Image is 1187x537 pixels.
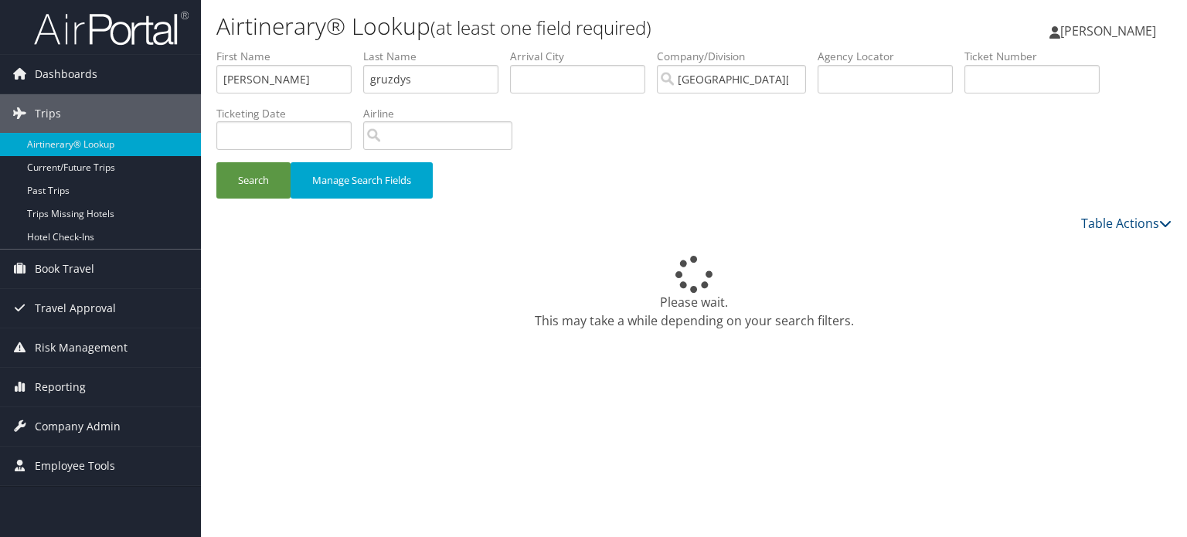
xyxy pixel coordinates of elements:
h1: Airtinerary® Lookup [216,10,853,42]
label: Ticketing Date [216,106,363,121]
span: Book Travel [35,250,94,288]
a: [PERSON_NAME] [1049,8,1172,54]
span: Dashboards [35,55,97,93]
label: Agency Locator [818,49,964,64]
label: Airline [363,106,524,121]
label: Company/Division [657,49,818,64]
label: Arrival City [510,49,657,64]
span: Risk Management [35,328,128,367]
label: Last Name [363,49,510,64]
span: Travel Approval [35,289,116,328]
span: Company Admin [35,407,121,446]
img: airportal-logo.png [34,10,189,46]
span: [PERSON_NAME] [1060,22,1156,39]
button: Manage Search Fields [291,162,433,199]
a: Table Actions [1081,215,1172,232]
span: Employee Tools [35,447,115,485]
div: Please wait. This may take a while depending on your search filters. [216,256,1172,330]
span: Reporting [35,368,86,406]
small: (at least one field required) [430,15,651,40]
label: First Name [216,49,363,64]
label: Ticket Number [964,49,1111,64]
button: Search [216,162,291,199]
span: Trips [35,94,61,133]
